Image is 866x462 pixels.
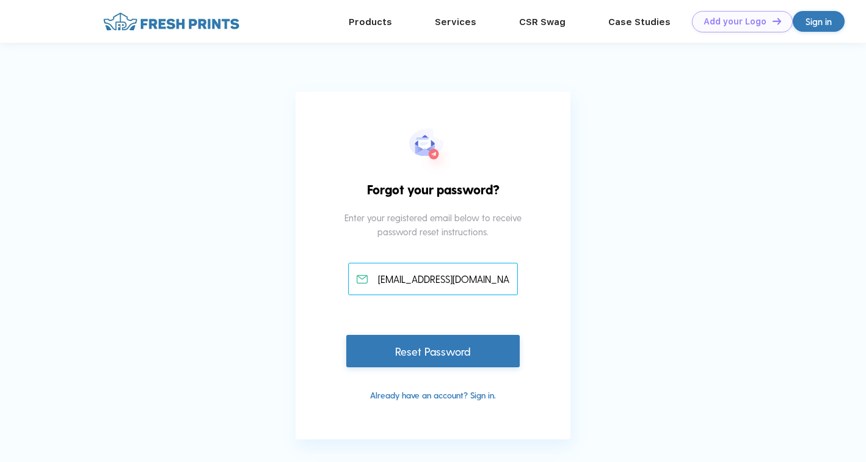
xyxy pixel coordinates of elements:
div: Add your Logo [704,16,766,27]
div: Reset Password [346,335,520,367]
img: email_active.svg [357,275,368,284]
a: Products [349,16,392,28]
div: Sign in [806,15,832,29]
img: fo%20logo%202.webp [100,11,243,32]
a: Already have an account? Sign in. [370,390,496,400]
div: Forgot your password? [351,180,515,211]
img: forgot_pwd.svg [409,128,457,180]
div: Enter your registered email below to receive password reset instructions. [337,211,529,263]
img: DT [773,18,781,24]
input: Email address [348,263,519,295]
a: Sign in [793,11,845,32]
